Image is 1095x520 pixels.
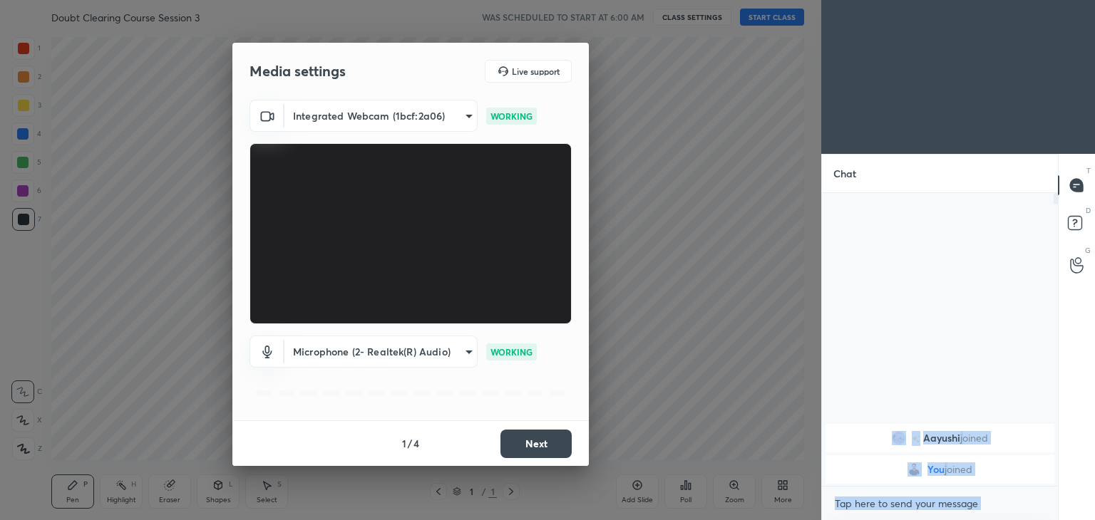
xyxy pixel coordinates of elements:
h2: Media settings [250,62,346,80]
div: Integrated Webcam (1bcf:2a06) [284,336,478,368]
h5: Live support [512,67,560,76]
p: Chat [822,155,868,192]
h4: 1 [402,436,406,451]
p: D [1086,205,1091,216]
img: no-rating-badge.077c3623.svg [912,435,920,443]
p: G [1085,245,1091,256]
button: Next [500,430,572,458]
h4: 4 [413,436,419,451]
div: Integrated Webcam (1bcf:2a06) [284,100,478,132]
p: WORKING [490,110,533,123]
div: grid [822,421,1058,487]
img: 09770f7dbfa9441c9c3e57e13e3293d5.jpg [908,462,922,477]
h4: / [408,436,412,451]
img: f489e88b83a74f9da2c2d2e2cf89f259.jpg [892,431,906,445]
p: WORKING [490,345,533,358]
span: Aayushi [923,432,960,444]
p: T [1086,165,1091,176]
span: You [927,464,945,475]
span: joined [945,464,972,475]
span: joined [960,432,988,444]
